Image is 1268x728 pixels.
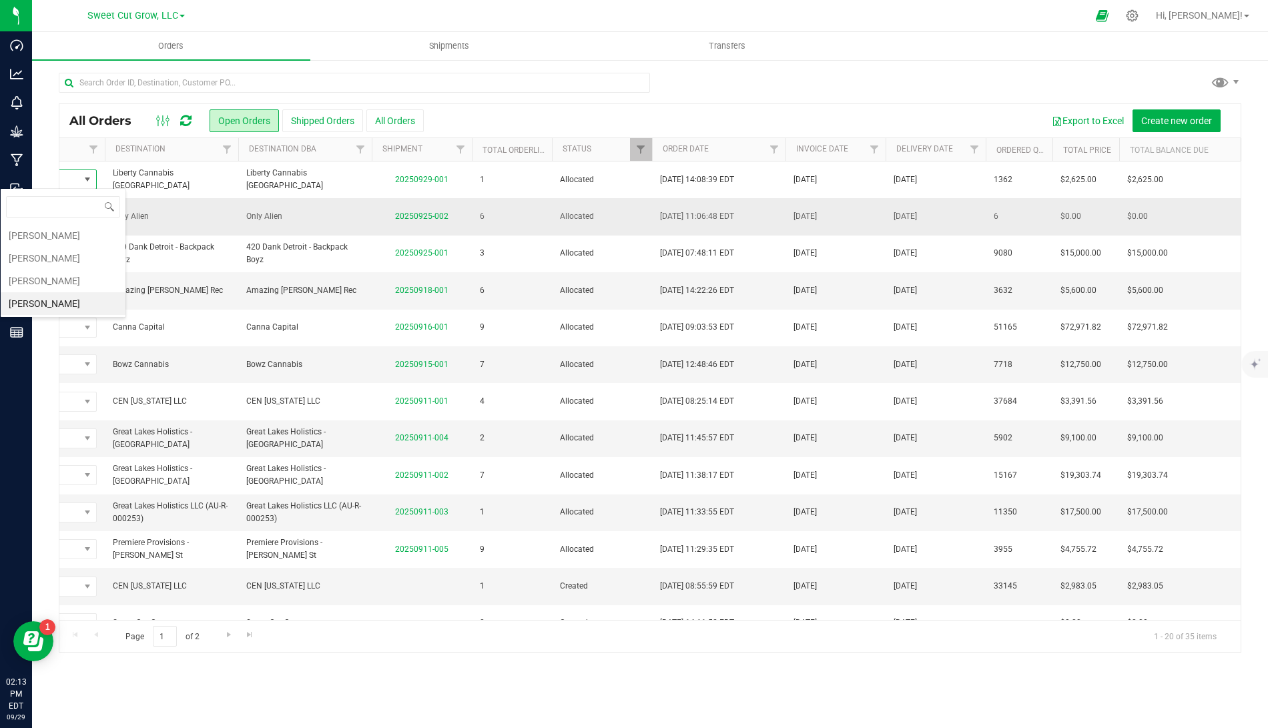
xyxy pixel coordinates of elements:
[1127,321,1168,334] span: $72,971.82
[87,10,178,21] span: Sweet Cut Grow, LLC
[1060,284,1096,297] span: $5,600.00
[994,580,1017,593] span: 33145
[10,326,23,339] inline-svg: Reports
[1124,9,1141,22] div: Manage settings
[894,173,917,186] span: [DATE]
[660,543,734,556] span: [DATE] 11:29:35 EDT
[483,145,555,155] a: Total Orderlines
[894,210,917,223] span: [DATE]
[246,321,364,334] span: Canna Capital
[1127,580,1163,593] span: $2,983.05
[1060,321,1101,334] span: $72,971.82
[660,173,734,186] span: [DATE] 14:08:39 EDT
[660,469,734,482] span: [DATE] 11:38:17 EDT
[560,321,644,334] span: Allocated
[560,210,644,223] span: Allocated
[113,358,230,371] span: Bowz Cannabis
[114,626,210,647] span: Page of 2
[395,212,448,221] a: 20250925-002
[894,247,917,260] span: [DATE]
[246,358,364,371] span: Bowz Cannabis
[1127,617,1148,629] span: $0.00
[113,580,230,593] span: CEN [US_STATE] LLC
[246,241,364,266] span: 420 Dank Detroit - Backpack Boyz
[480,617,485,629] span: 0
[794,506,817,518] span: [DATE]
[246,500,364,525] span: Great Lakes Holistics LLC (AU-R-000253)
[560,432,644,444] span: Allocated
[153,626,177,647] input: 1
[39,619,55,635] iframe: Resource center unread badge
[560,173,644,186] span: Allocated
[113,321,230,334] span: Canna Capital
[6,676,26,712] p: 02:13 PM EDT
[794,617,817,629] span: [DATE]
[894,506,917,518] span: [DATE]
[994,173,1012,186] span: 1362
[115,144,166,153] a: Destination
[1043,109,1133,132] button: Export to Excel
[10,67,23,81] inline-svg: Analytics
[246,395,364,408] span: CEN [US_STATE] LLC
[411,40,487,52] span: Shipments
[1127,210,1148,223] span: $0.00
[560,395,644,408] span: Allocated
[480,432,485,444] span: 2
[13,621,53,661] iframe: Resource center
[1060,469,1101,482] span: $19,303.74
[794,173,817,186] span: [DATE]
[69,113,145,128] span: All Orders
[480,173,485,186] span: 1
[794,247,817,260] span: [DATE]
[10,153,23,167] inline-svg: Manufacturing
[560,284,644,297] span: Allocated
[894,395,917,408] span: [DATE]
[994,543,1012,556] span: 3955
[1127,395,1163,408] span: $3,391.56
[560,506,644,518] span: Allocated
[480,395,485,408] span: 4
[480,247,485,260] span: 3
[1127,432,1163,444] span: $9,100.00
[1127,247,1168,260] span: $15,000.00
[1060,358,1101,371] span: $12,750.00
[246,462,364,488] span: Great Lakes Holistics - [GEOGRAPHIC_DATA]
[894,432,917,444] span: [DATE]
[894,469,917,482] span: [DATE]
[894,358,917,371] span: [DATE]
[894,617,917,629] span: [DATE]
[480,580,485,593] span: 1
[395,544,448,554] a: 20250911-005
[994,210,998,223] span: 6
[246,167,364,192] span: Liberty Cannabis [GEOGRAPHIC_DATA]
[10,182,23,196] inline-svg: Inbound
[140,40,202,52] span: Orders
[630,138,652,161] a: Filter
[1127,173,1163,186] span: $2,625.00
[246,210,364,223] span: Only Alien
[1143,626,1227,646] span: 1 - 20 of 35 items
[994,284,1012,297] span: 3632
[59,73,650,93] input: Search Order ID, Destination, Customer PO...
[1060,432,1096,444] span: $9,100.00
[994,469,1017,482] span: 15167
[246,426,364,451] span: Great Lakes Holistics - [GEOGRAPHIC_DATA]
[395,286,448,295] a: 20250918-001
[1127,358,1168,371] span: $12,750.00
[113,167,230,192] span: Liberty Cannabis [GEOGRAPHIC_DATA]
[1060,506,1101,518] span: $17,500.00
[1,292,125,315] li: [PERSON_NAME]
[113,284,230,297] span: Amazing [PERSON_NAME] Rec
[1,247,125,270] li: [PERSON_NAME]
[660,432,734,444] span: [DATE] 11:45:57 EDT
[794,580,817,593] span: [DATE]
[894,284,917,297] span: [DATE]
[660,247,734,260] span: [DATE] 07:48:11 EDT
[480,506,485,518] span: 1
[796,144,848,153] a: Invoice Date
[964,138,986,161] a: Filter
[382,144,422,153] a: Shipment
[560,580,644,593] span: Created
[794,395,817,408] span: [DATE]
[113,617,230,629] span: Sweet Cut Grow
